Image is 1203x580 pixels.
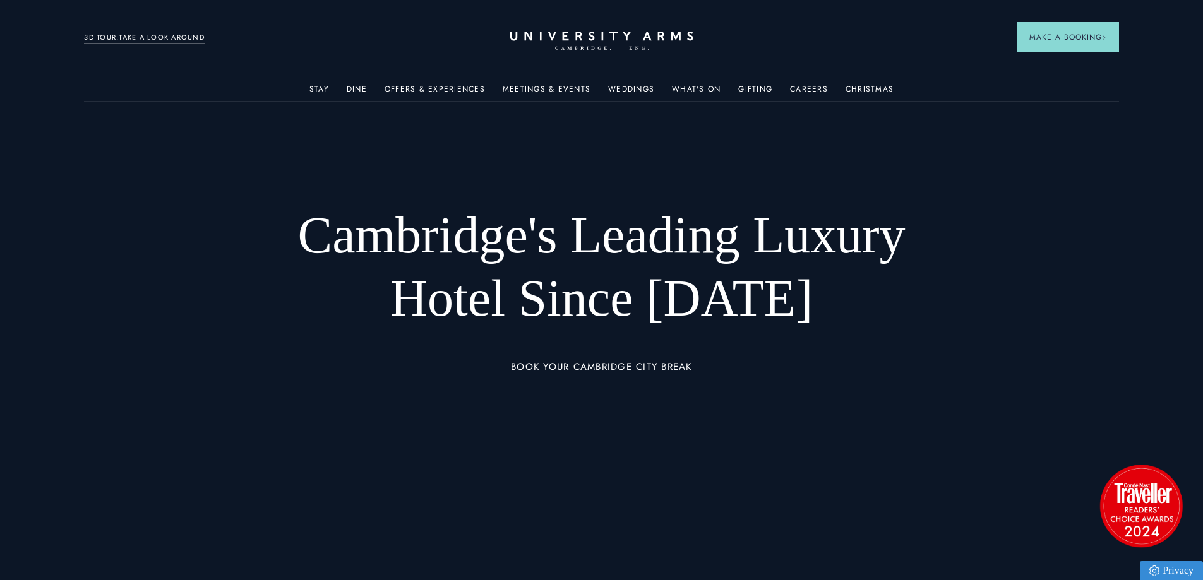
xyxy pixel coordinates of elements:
[608,85,654,101] a: Weddings
[347,85,367,101] a: Dine
[1017,22,1119,52] button: Make a BookingArrow icon
[1140,561,1203,580] a: Privacy
[1029,32,1106,43] span: Make a Booking
[672,85,721,101] a: What's On
[1149,565,1159,576] img: Privacy
[1102,35,1106,40] img: Arrow icon
[846,85,894,101] a: Christmas
[309,85,329,101] a: Stay
[511,362,692,376] a: BOOK YOUR CAMBRIDGE CITY BREAK
[84,32,205,44] a: 3D TOUR:TAKE A LOOK AROUND
[1094,458,1188,553] img: image-2524eff8f0c5d55edbf694693304c4387916dea5-1501x1501-png
[265,204,938,330] h1: Cambridge's Leading Luxury Hotel Since [DATE]
[790,85,828,101] a: Careers
[738,85,772,101] a: Gifting
[385,85,485,101] a: Offers & Experiences
[510,32,693,51] a: Home
[503,85,590,101] a: Meetings & Events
